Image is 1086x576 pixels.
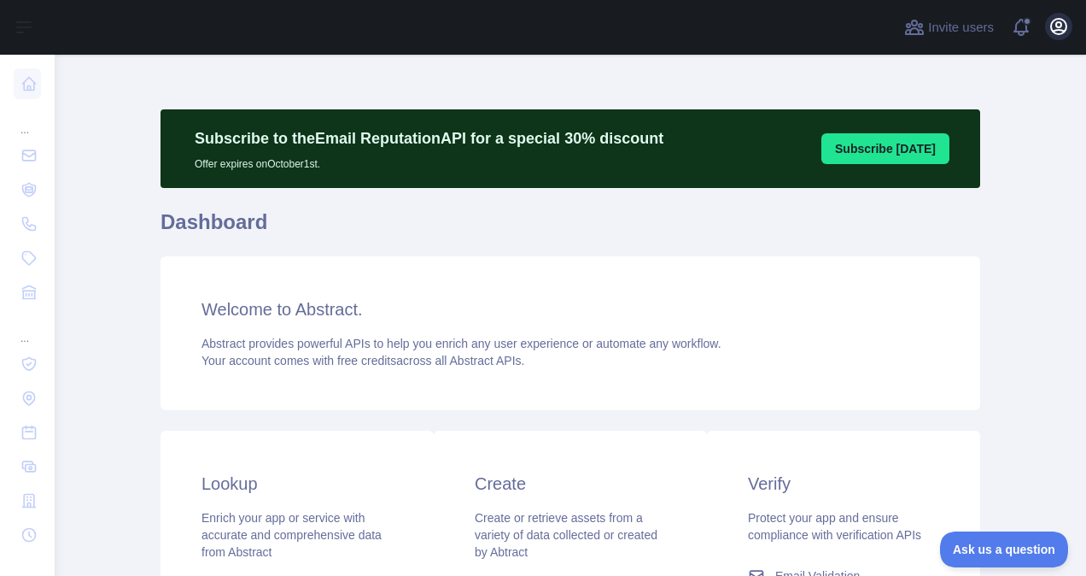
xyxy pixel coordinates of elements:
span: Protect your app and ensure compliance with verification APIs [748,511,921,542]
button: Subscribe [DATE] [821,133,949,164]
span: Abstract provides powerful APIs to help you enrich any user experience or automate any workflow. [201,337,721,350]
h3: Verify [748,472,939,496]
iframe: Toggle Customer Support [940,532,1069,567]
p: Subscribe to the Email Reputation API for a special 30 % discount [195,126,663,150]
span: Invite users [928,18,994,38]
span: Enrich your app or service with accurate and comprehensive data from Abstract [201,511,382,559]
button: Invite users [901,14,997,41]
span: free credits [337,354,396,367]
div: ... [14,103,41,137]
h3: Welcome to Abstract. [201,297,939,321]
div: ... [14,311,41,345]
h3: Lookup [201,472,393,496]
p: Offer expires on October 1st. [195,150,663,171]
h3: Create [475,472,666,496]
span: Your account comes with across all Abstract APIs. [201,354,524,367]
span: Create or retrieve assets from a variety of data collected or created by Abtract [475,511,657,559]
h1: Dashboard [161,209,980,250]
